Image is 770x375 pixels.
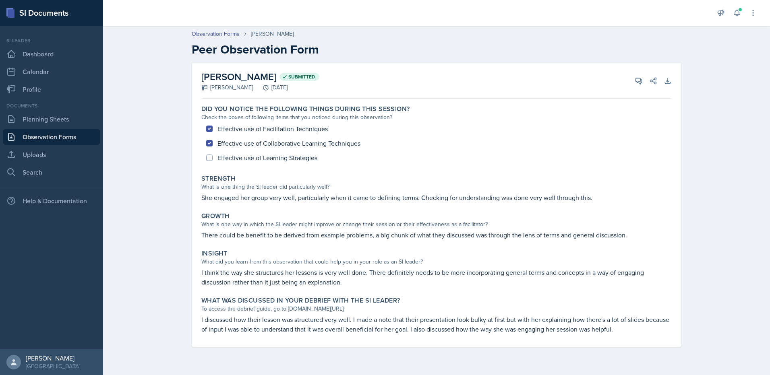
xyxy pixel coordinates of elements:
p: There could be benefit to be derived from example problems, a big chunk of what they discussed wa... [201,230,672,240]
div: [DATE] [253,83,288,92]
div: [PERSON_NAME] [201,83,253,92]
p: I discussed how their lesson was structured very well. I made a note that their presentation look... [201,315,672,334]
h2: [PERSON_NAME] [201,70,319,84]
h2: Peer Observation Form [192,42,681,57]
div: [PERSON_NAME] [251,30,294,38]
a: Dashboard [3,46,100,62]
div: [GEOGRAPHIC_DATA] [26,362,80,370]
div: What is one thing the SI leader did particularly well? [201,183,672,191]
div: Si leader [3,37,100,44]
a: Profile [3,81,100,97]
div: What is one way in which the SI leader might improve or change their session or their effectivene... [201,220,672,229]
a: Observation Forms [192,30,240,38]
div: To access the debrief guide, go to [DOMAIN_NAME][URL] [201,305,672,313]
label: Did you notice the following things during this session? [201,105,410,113]
a: Calendar [3,64,100,80]
div: What did you learn from this observation that could help you in your role as an SI leader? [201,258,672,266]
label: What was discussed in your debrief with the SI Leader? [201,297,400,305]
p: She engaged her group very well, particularly when it came to defining terms. Checking for unders... [201,193,672,202]
a: Planning Sheets [3,111,100,127]
label: Insight [201,249,228,258]
div: Documents [3,102,100,109]
div: Help & Documentation [3,193,100,209]
a: Uploads [3,146,100,163]
label: Growth [201,212,230,220]
span: Submitted [288,74,315,80]
label: Strength [201,175,236,183]
a: Search [3,164,100,180]
p: I think the way she structures her lessons is very well done. There definitely needs to be more i... [201,268,672,287]
div: [PERSON_NAME] [26,354,80,362]
a: Observation Forms [3,129,100,145]
div: Check the boxes of following items that you noticed during this observation? [201,113,672,122]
